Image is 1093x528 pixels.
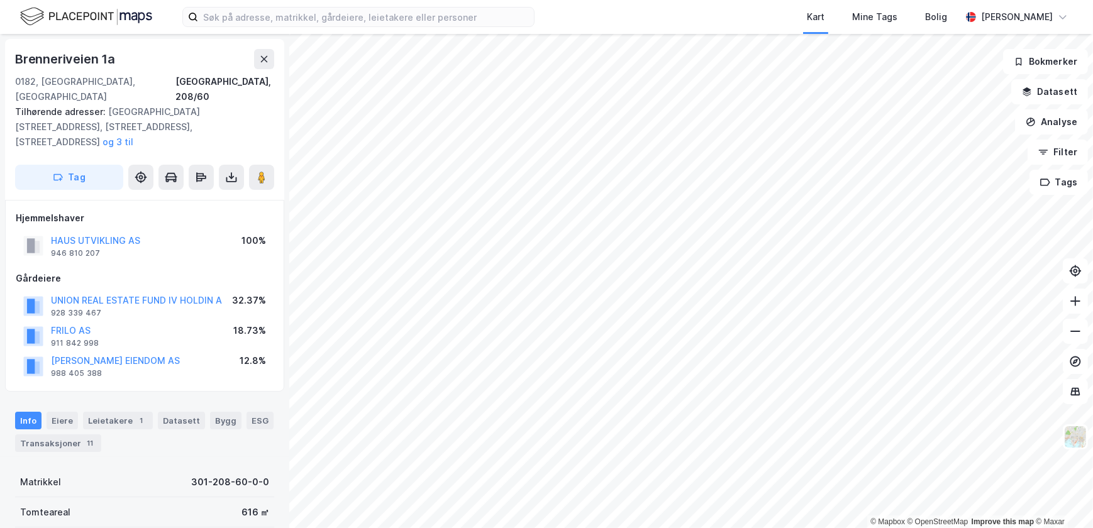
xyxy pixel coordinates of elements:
[15,49,118,69] div: Brenneriveien 1a
[852,9,897,25] div: Mine Tags
[233,323,266,338] div: 18.73%
[241,505,269,520] div: 616 ㎡
[1030,468,1093,528] iframe: Chat Widget
[1015,109,1088,135] button: Analyse
[232,293,266,308] div: 32.37%
[47,412,78,429] div: Eiere
[158,412,205,429] div: Datasett
[15,104,264,150] div: [GEOGRAPHIC_DATA][STREET_ADDRESS], [STREET_ADDRESS], [STREET_ADDRESS]
[1011,79,1088,104] button: Datasett
[15,434,101,452] div: Transaksjoner
[175,74,274,104] div: [GEOGRAPHIC_DATA], 208/60
[981,9,1053,25] div: [PERSON_NAME]
[210,412,241,429] div: Bygg
[20,475,61,490] div: Matrikkel
[1003,49,1088,74] button: Bokmerker
[241,233,266,248] div: 100%
[51,308,101,318] div: 928 339 467
[807,9,824,25] div: Kart
[240,353,266,368] div: 12.8%
[870,517,905,526] a: Mapbox
[972,517,1034,526] a: Improve this map
[135,414,148,427] div: 1
[907,517,968,526] a: OpenStreetMap
[16,211,274,226] div: Hjemmelshaver
[15,165,123,190] button: Tag
[84,437,96,449] div: 11
[15,74,175,104] div: 0182, [GEOGRAPHIC_DATA], [GEOGRAPHIC_DATA]
[1028,140,1088,165] button: Filter
[247,412,274,429] div: ESG
[1063,425,1087,449] img: Z
[1029,170,1088,195] button: Tags
[1030,468,1093,528] div: Kontrollprogram for chat
[16,271,274,286] div: Gårdeiere
[51,248,100,258] div: 946 810 207
[51,338,99,348] div: 911 842 998
[198,8,534,26] input: Søk på adresse, matrikkel, gårdeiere, leietakere eller personer
[51,368,102,378] div: 988 405 388
[15,412,42,429] div: Info
[925,9,947,25] div: Bolig
[20,6,152,28] img: logo.f888ab2527a4732fd821a326f86c7f29.svg
[15,106,108,117] span: Tilhørende adresser:
[191,475,269,490] div: 301-208-60-0-0
[20,505,70,520] div: Tomteareal
[83,412,153,429] div: Leietakere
